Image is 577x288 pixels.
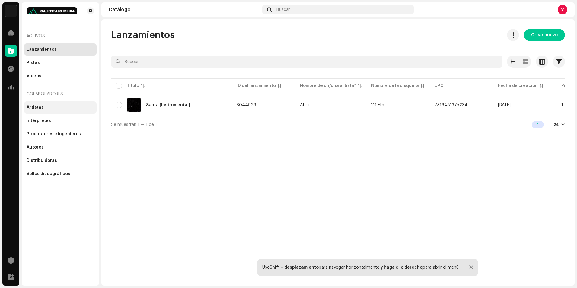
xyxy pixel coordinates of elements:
div: Fecha de creación [498,83,538,89]
re-m-nav-item: Pistas [24,57,97,69]
div: Nombre de un/una artista* [300,83,356,89]
input: Buscar [111,56,502,68]
re-m-nav-item: Lanzamientos [24,43,97,56]
re-m-nav-item: Sellos discográficos [24,168,97,180]
span: Buscar [276,7,290,12]
div: Sellos discográficos [27,171,70,176]
div: Afte [300,103,309,107]
re-m-nav-item: Autores [24,141,97,153]
div: M [558,5,567,14]
div: 1 [532,121,544,128]
span: Se muestran 1 — 1 de 1 [111,123,157,127]
re-m-nav-item: Videos [24,70,97,82]
re-m-nav-item: Artistas [24,101,97,114]
span: 111 Etm [371,103,386,107]
div: Pistas [27,60,40,65]
div: Videos [27,74,41,78]
strong: Shift + desplazamiento [269,265,319,270]
re-m-nav-item: Productores e ingenieros [24,128,97,140]
re-m-nav-item: Distribuidoras [24,155,97,167]
span: Lanzamientos [111,29,175,41]
span: 3044929 [237,103,256,107]
div: Nombre de la disquera [371,83,419,89]
div: Santa [Instrumental] [146,103,190,107]
strong: y haga clic derecho [381,265,422,270]
span: 5 oct 2025 [498,103,511,107]
div: Artistas [27,105,44,110]
span: 1 [561,103,563,107]
span: Afte [300,103,362,107]
button: Crear nuevo [524,29,565,41]
re-a-nav-header: Activos [24,29,97,43]
div: Lanzamientos [27,47,57,52]
div: Distribuidoras [27,158,57,163]
div: ID del lanzamiento [237,83,276,89]
div: Intérpretes [27,118,51,123]
div: 24 [553,122,559,127]
div: Catálogo [109,7,260,12]
span: 7316481375234 [435,103,467,107]
div: Título [127,83,139,89]
img: 0ed834c7-8d06-45ec-9a54-f43076e9bbbc [27,7,77,14]
img: abe79a76-af57-4774-9c72-17afa45d5f4a [127,98,141,112]
img: 4d5a508c-c80f-4d99-b7fb-82554657661d [5,5,17,17]
div: Use para navegar horizontalmente, para abrir el menú. [262,265,460,270]
div: Productores e ingenieros [27,132,81,136]
re-m-nav-item: Intérpretes [24,115,97,127]
div: Autores [27,145,44,150]
re-a-nav-header: Colaboradores [24,87,97,101]
span: Crear nuevo [531,29,558,41]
